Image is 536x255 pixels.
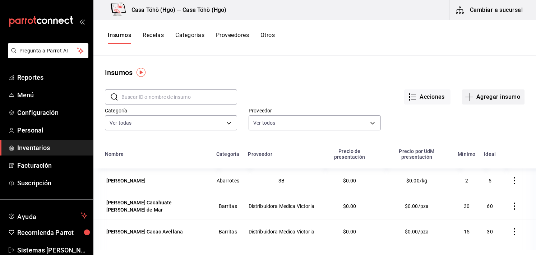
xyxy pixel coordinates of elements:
[175,32,204,44] button: Categorías
[212,168,244,193] td: Abarrotes
[137,68,145,77] img: Tooltip marker
[260,32,275,44] button: Otros
[462,89,525,105] button: Agregar insumo
[5,52,88,60] a: Pregunta a Parrot AI
[464,203,470,209] span: 30
[79,19,85,24] button: open_drawer_menu
[489,178,491,184] span: 5
[108,32,131,44] button: Insumos
[105,67,133,78] div: Insumos
[17,90,87,100] span: Menú
[384,148,449,160] div: Precio por UdM presentación
[406,178,427,184] span: $0.00/kg
[343,229,356,235] span: $0.00
[8,43,88,58] button: Pregunta a Parrot AI
[106,228,183,235] div: [PERSON_NAME] Cacao Avellana
[343,178,356,184] span: $0.00
[17,125,87,135] span: Personal
[108,32,275,44] div: navigation tabs
[126,6,226,14] h3: Casa Töhö (Hgo) — Casa Töhö (Hgo)
[212,193,244,219] td: Barritas
[464,229,470,235] span: 15
[17,108,87,117] span: Configuración
[17,245,87,255] span: Sistemas [PERSON_NAME]
[248,151,272,157] div: Proveedor
[465,178,468,184] span: 2
[487,229,493,235] span: 30
[17,143,87,153] span: Inventarios
[253,119,275,126] span: Ver todos
[143,32,164,44] button: Recetas
[343,203,356,209] span: $0.00
[17,211,78,220] span: Ayuda
[405,203,429,209] span: $0.00/pza
[244,168,319,193] td: 3B
[19,47,77,55] span: Pregunta a Parrot AI
[212,219,244,244] td: Barritas
[17,228,87,237] span: Recomienda Parrot
[216,32,249,44] button: Proveedores
[216,151,239,157] div: Categoría
[105,151,124,157] div: Nombre
[404,89,450,105] button: Acciones
[249,108,381,113] label: Proveedor
[487,203,493,209] span: 60
[110,119,131,126] span: Ver todas
[106,177,145,184] div: [PERSON_NAME]
[17,178,87,188] span: Suscripción
[458,151,475,157] div: Mínimo
[323,148,376,160] div: Precio de presentación
[106,199,206,213] div: [PERSON_NAME] Cacahuate [PERSON_NAME] de Mar
[405,229,429,235] span: $0.00/pza
[121,90,237,104] input: Buscar ID o nombre de insumo
[244,193,319,219] td: Distribuidora Medica Victoria
[484,151,496,157] div: Ideal
[17,73,87,82] span: Reportes
[105,108,237,113] label: Categoría
[17,161,87,170] span: Facturación
[244,219,319,244] td: Distribuidora Medica Victoria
